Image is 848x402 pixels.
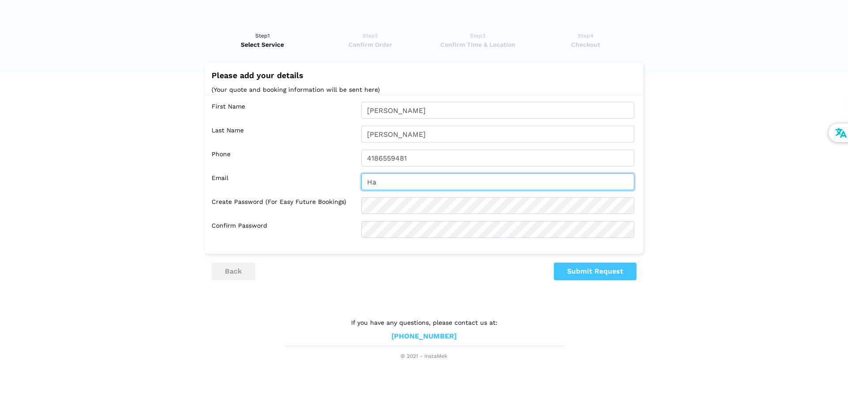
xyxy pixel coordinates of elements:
label: Phone [212,150,355,166]
label: Email [212,173,355,190]
label: First Name [212,102,355,119]
a: Step1 [212,31,314,49]
span: © 2021 - instaMek [285,353,563,360]
span: Checkout [534,40,636,49]
p: If you have any questions, please contact us at: [285,318,563,327]
button: back [212,263,255,280]
p: (Your quote and booking information will be sent here) [212,84,636,95]
h2: Please add your details [212,71,636,80]
span: Select Service [212,40,314,49]
span: Confirm Time & Location [427,40,529,49]
button: Submit Request [554,263,636,280]
a: Step2 [319,31,421,49]
span: Confirm Order [319,40,421,49]
a: Step4 [534,31,636,49]
a: Step3 [427,31,529,49]
label: Confirm Password [212,221,355,238]
label: Create Password (for easy future bookings) [212,197,355,214]
label: Last Name [212,126,355,143]
a: [PHONE_NUMBER] [391,332,457,341]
